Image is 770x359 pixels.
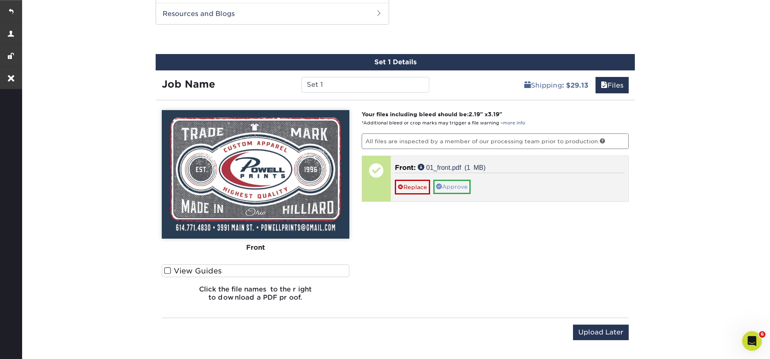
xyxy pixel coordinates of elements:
[362,133,629,149] p: All files are inspected by a member of our processing team prior to production.
[759,331,765,338] span: 6
[469,111,480,117] span: 2.19
[156,54,635,70] div: Set 1 Details
[162,264,349,277] label: View Guides
[162,238,349,256] div: Front
[519,77,593,93] a: Shipping: $29.13
[562,81,588,89] b: : $29.13
[156,3,389,24] h2: Resources and Blogs
[162,285,349,307] h6: Click the file names to the right to download a PDF proof.
[488,111,499,117] span: 3.19
[524,81,531,89] span: shipping
[601,81,607,89] span: files
[162,78,215,90] strong: Job Name
[395,164,416,172] span: Front:
[362,120,525,126] small: *Additional bleed or crop marks may trigger a file warning –
[433,180,471,194] a: Approve
[503,120,525,126] a: more info
[2,334,70,356] iframe: Google Customer Reviews
[418,164,486,170] a: 01_front.pdf (1 MB)
[742,331,762,351] iframe: Intercom live chat
[301,77,429,93] input: Enter a job name
[362,111,502,117] strong: Your files including bleed should be: " x "
[596,77,629,93] a: Files
[573,325,629,340] input: Upload Later
[395,180,430,194] a: Replace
